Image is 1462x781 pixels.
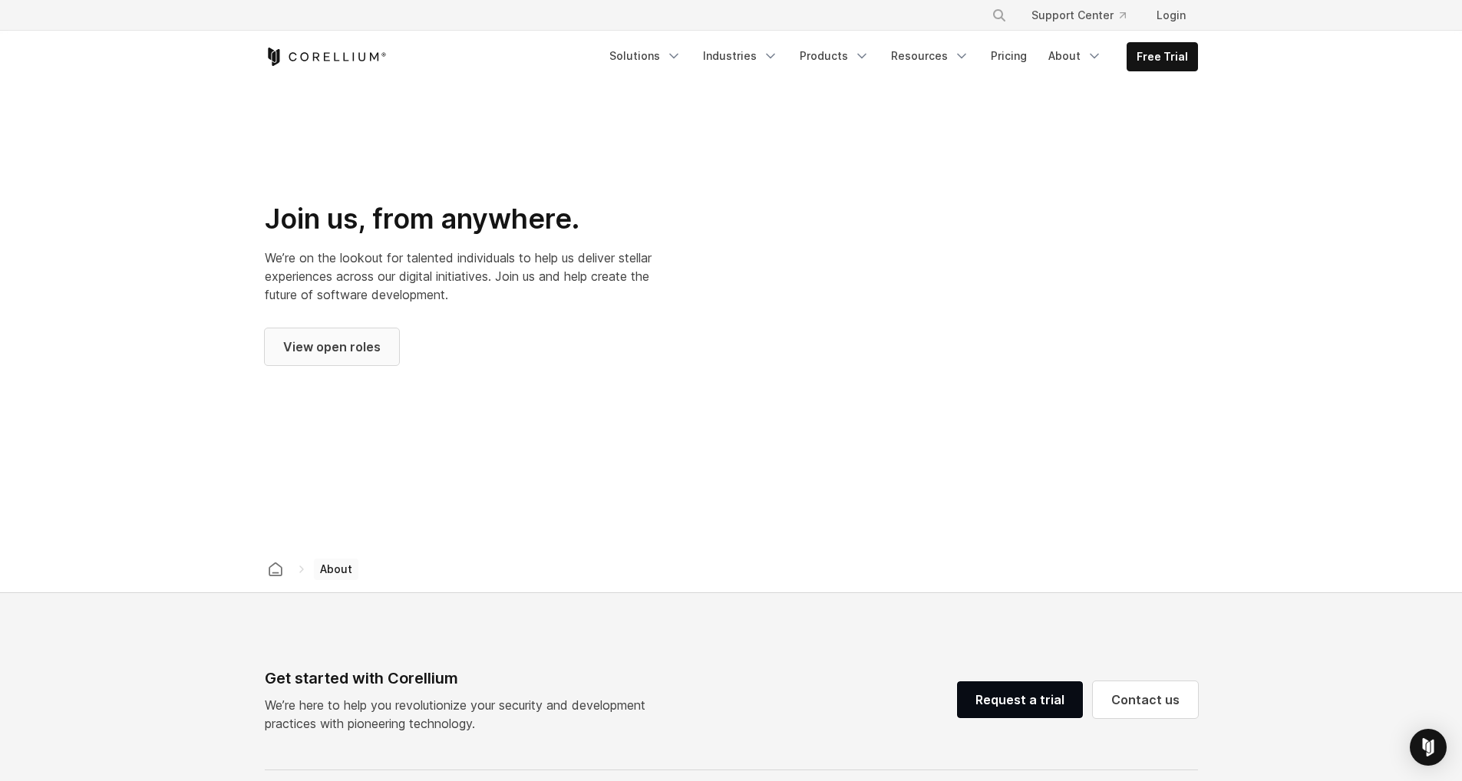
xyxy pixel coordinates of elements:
[600,42,1198,71] div: Navigation Menu
[262,559,289,580] a: Corellium home
[265,328,399,365] a: View open roles
[882,42,979,70] a: Resources
[790,42,879,70] a: Products
[694,42,787,70] a: Industries
[265,249,658,304] p: We’re on the lookout for talented individuals to help us deliver stellar experiences across our d...
[1039,42,1111,70] a: About
[1093,681,1198,718] a: Contact us
[314,559,358,580] span: About
[985,2,1013,29] button: Search
[1127,43,1197,71] a: Free Trial
[982,42,1036,70] a: Pricing
[1019,2,1138,29] a: Support Center
[1144,2,1198,29] a: Login
[265,202,658,236] h2: Join us, from anywhere.
[265,696,658,733] p: We’re here to help you revolutionize your security and development practices with pioneering tech...
[265,667,658,690] div: Get started with Corellium
[957,681,1083,718] a: Request a trial
[1410,729,1447,766] div: Open Intercom Messenger
[973,2,1198,29] div: Navigation Menu
[265,48,387,66] a: Corellium Home
[600,42,691,70] a: Solutions
[283,338,381,356] span: View open roles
